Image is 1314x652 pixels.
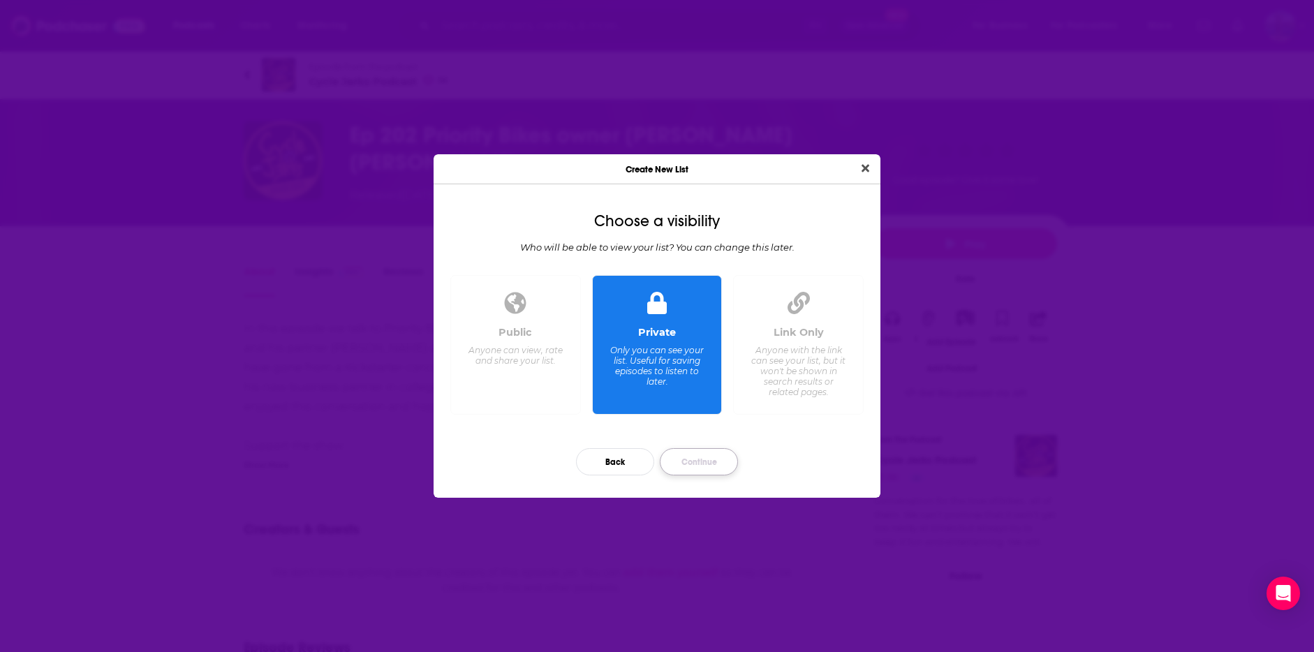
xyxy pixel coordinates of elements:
[751,345,846,397] div: Anyone with the link can see your list, but it won't be shown in search results or related pages.
[609,345,704,387] div: Only you can see your list. Useful for saving episodes to listen to later.
[638,326,676,339] div: Private
[660,448,738,475] button: Continue
[499,326,532,339] div: Public
[1267,577,1300,610] div: Open Intercom Messenger
[445,212,869,230] div: Choose a visibility
[774,326,824,339] div: Link Only
[445,242,869,253] div: Who will be able to view your list? You can change this later.
[856,160,875,177] button: Close
[434,154,880,184] div: Create New List
[576,448,654,475] button: Back
[468,345,563,366] div: Anyone can view, rate and share your list.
